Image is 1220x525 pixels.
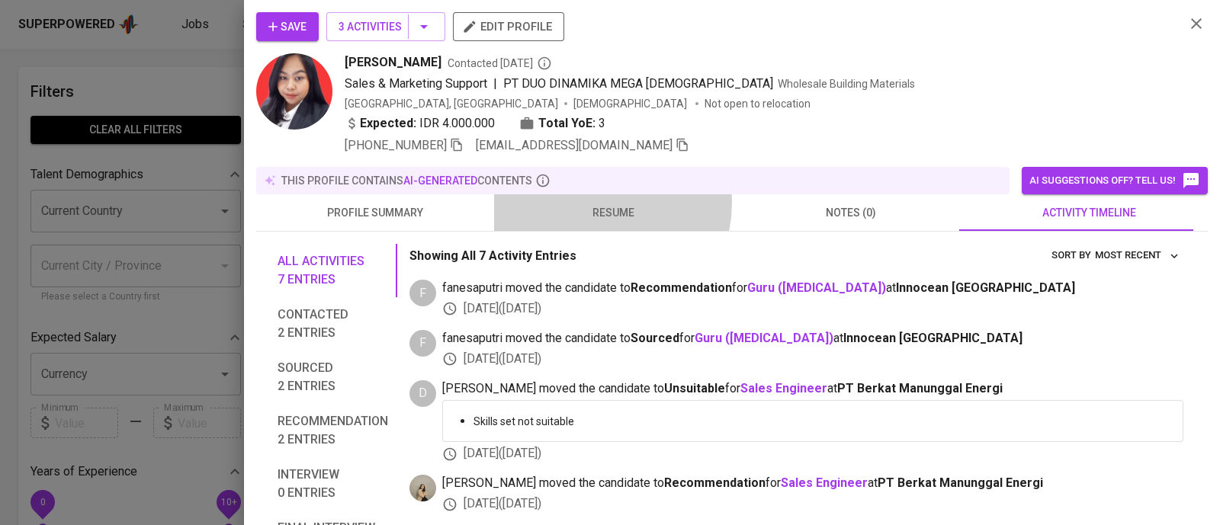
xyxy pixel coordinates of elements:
[503,203,723,222] span: resume
[442,351,1183,368] div: [DATE] ( [DATE] )
[705,96,811,111] p: Not open to relocation
[345,138,447,152] span: [PHONE_NUMBER]
[442,445,1183,463] div: [DATE] ( [DATE] )
[778,78,915,90] span: Wholesale Building Materials
[1091,244,1183,267] button: sort by
[278,306,388,342] span: Contacted 2 entries
[781,475,868,490] a: Sales Engineer
[409,247,576,265] p: Showing All 7 Activity Entries
[493,75,497,93] span: |
[1095,247,1180,264] span: Most Recent
[256,53,332,130] img: b9ff12d29da434e647784142984b262b.jpg
[1051,249,1091,261] span: sort by
[409,280,436,306] div: F
[474,414,1170,429] p: Skills set not suitable
[747,280,886,295] a: Guru ([MEDICAL_DATA])
[403,174,477,187] span: AI-generated
[345,114,495,133] div: IDR 4.000.000
[442,380,1183,398] span: [PERSON_NAME] moved the candidate to for at
[664,381,725,395] b: Unsuitable
[741,203,961,222] span: notes (0)
[537,56,552,71] svg: By Jakarta recruiter
[345,76,487,91] span: Sales & Marketing Support
[345,53,441,72] span: [PERSON_NAME]
[1029,171,1200,190] span: AI suggestions off? Tell us!
[878,475,1043,490] span: PT Berkat Manunggal Energi
[409,380,436,407] div: D
[476,138,673,152] span: [EMAIL_ADDRESS][DOMAIN_NAME]
[326,12,445,41] button: 3 Activities
[664,475,766,490] b: Recommendation
[896,280,1075,295] span: Innocean [GEOGRAPHIC_DATA]
[256,12,319,41] button: Save
[278,466,388,502] span: Interview 0 entries
[453,20,564,32] a: edit profile
[278,359,388,395] span: Sourced 2 entries
[278,412,388,449] span: Recommendation 2 entries
[442,495,1183,513] div: [DATE] ( [DATE] )
[442,330,1183,347] span: fanesaputri moved the candidate to for at
[740,381,827,395] a: Sales Engineer
[979,203,1199,222] span: activity timeline
[538,114,596,133] b: Total YoE:
[265,203,485,222] span: profile summary
[843,331,1023,345] span: Innocean [GEOGRAPHIC_DATA]
[345,96,558,111] div: [GEOGRAPHIC_DATA], [GEOGRAPHIC_DATA]
[631,280,732,295] b: Recommendation
[339,18,433,37] span: 3 Activities
[695,331,833,345] a: Guru ([MEDICAL_DATA])
[268,18,307,37] span: Save
[360,114,416,133] b: Expected:
[599,114,605,133] span: 3
[281,173,532,188] p: this profile contains contents
[503,76,773,91] span: PT DUO DINAMIKA MEGA [DEMOGRAPHIC_DATA]
[409,330,436,357] div: F
[837,381,1003,395] span: PT Berkat Manunggal Energi
[465,17,552,37] span: edit profile
[453,12,564,41] button: edit profile
[409,475,436,501] img: elvia@glints.com
[631,331,679,345] b: Sourced
[442,280,1183,297] span: fanesaputri moved the candidate to for at
[278,252,388,289] span: All activities 7 entries
[573,96,689,111] span: [DEMOGRAPHIC_DATA]
[448,56,552,71] span: Contacted [DATE]
[442,475,1183,492] span: [PERSON_NAME] moved the candidate to for at
[1022,167,1208,194] button: AI suggestions off? Tell us!
[442,300,1183,318] div: [DATE] ( [DATE] )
